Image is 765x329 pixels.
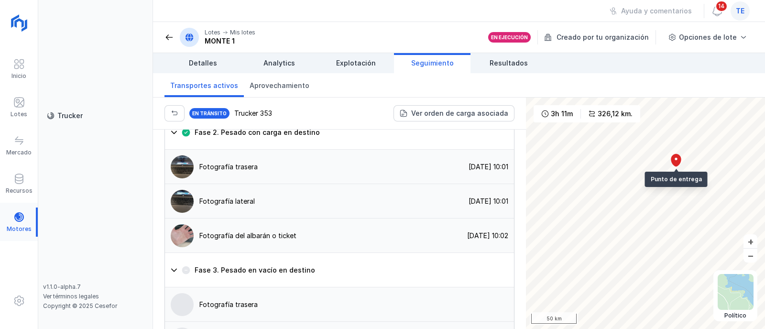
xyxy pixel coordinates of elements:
div: [DATE] 10:01 [463,197,514,206]
a: Detalles [164,53,241,73]
div: Creado por tu organización [544,30,657,44]
a: Explotación [317,53,394,73]
div: Trucker [57,111,83,121]
div: v1.1.0-alpha.7 [43,283,148,291]
button: Fase 2. Pesado con carga en destino [165,115,514,150]
div: Fase 2. Pesado con carga en destino [165,150,514,253]
div: Copyright © 2025 Cesefor [43,302,148,310]
span: Seguimiento [411,58,454,68]
div: Inicio [11,72,26,80]
span: 14 [715,0,728,12]
div: Mercado [6,149,32,156]
div: 326,12 km. [598,109,633,119]
span: te [736,6,744,16]
img: logoRight.svg [7,11,31,35]
button: Ver orden de carga asociada [393,105,514,121]
div: En ejecución [491,34,528,41]
div: Ayuda y comentarios [621,6,692,16]
div: MONTE 1 [205,36,255,46]
button: + [743,234,757,248]
div: Lotes [11,110,27,118]
span: Resultados [490,58,528,68]
div: Opciones de lote [679,33,737,42]
a: Ver términos legales [43,293,99,300]
a: Transportes activos [164,73,244,97]
div: 3h 11m [551,109,573,119]
div: Fotografía del albarán o ticket [199,231,296,241]
img: Fotografía trasera [171,155,194,178]
span: Transportes activos [170,81,238,90]
div: Político [718,312,754,319]
a: Analytics [241,53,317,73]
span: Detalles [189,58,217,68]
div: Fotografía trasera [199,162,258,172]
span: Analytics [263,58,295,68]
button: Ayuda y comentarios [603,3,698,19]
img: political.webp [718,274,754,310]
div: En tránsito [188,107,230,120]
div: Ver orden de carga asociada [411,109,508,118]
img: Fotografía del albarán o ticket [171,224,194,247]
a: Aprovechamiento [244,73,315,97]
button: Fase 3. Pesado en vacío en destino [165,253,514,287]
span: Explotación [336,58,376,68]
div: Fase 3. Pesado en vacío en destino [195,265,315,275]
span: Aprovechamiento [250,81,309,90]
div: Trucker 353 [234,109,272,118]
div: Lotes [205,29,220,36]
div: Fase 2. Pesado con carga en destino [195,128,320,137]
a: Seguimiento [394,53,470,73]
button: – [743,249,757,263]
div: Mis lotes [230,29,255,36]
a: Trucker [43,107,148,124]
div: Recursos [6,187,33,195]
div: [DATE] 10:01 [463,162,514,172]
div: Fotografía lateral [199,197,255,206]
a: Resultados [470,53,547,73]
div: [DATE] 10:02 [461,231,514,241]
div: Fotografía trasera [199,300,258,309]
img: Fotografía lateral [171,190,194,213]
